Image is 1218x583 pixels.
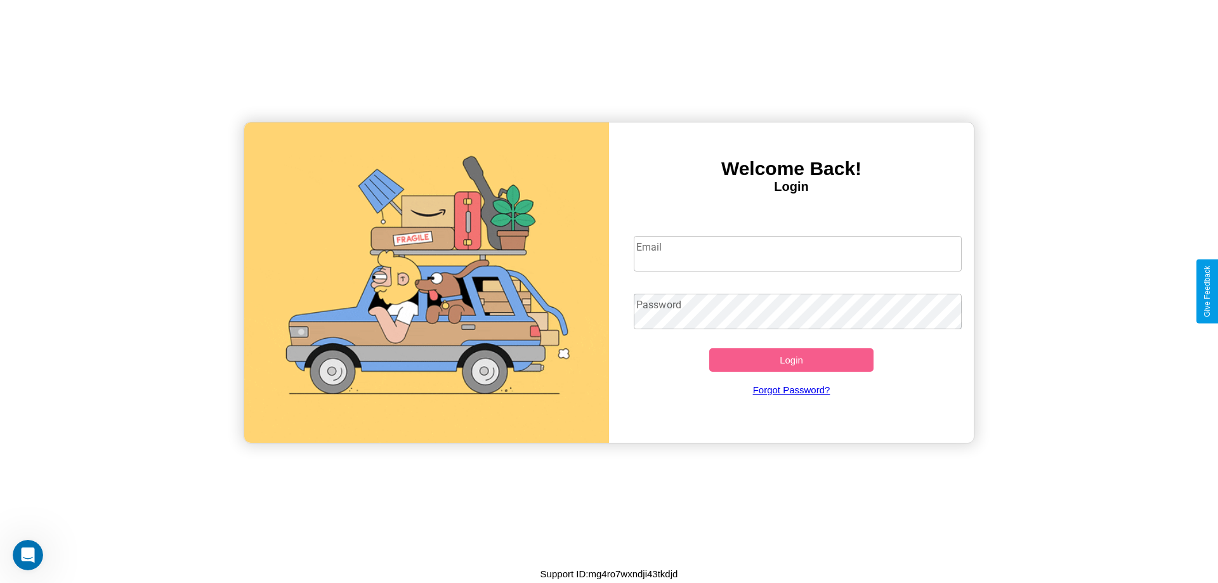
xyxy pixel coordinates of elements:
[540,565,678,582] p: Support ID: mg4ro7wxndji43tkdjd
[709,348,874,372] button: Login
[244,122,609,443] img: gif
[13,540,43,570] iframe: Intercom live chat
[627,372,956,408] a: Forgot Password?
[1203,266,1212,317] div: Give Feedback
[609,180,974,194] h4: Login
[609,158,974,180] h3: Welcome Back!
